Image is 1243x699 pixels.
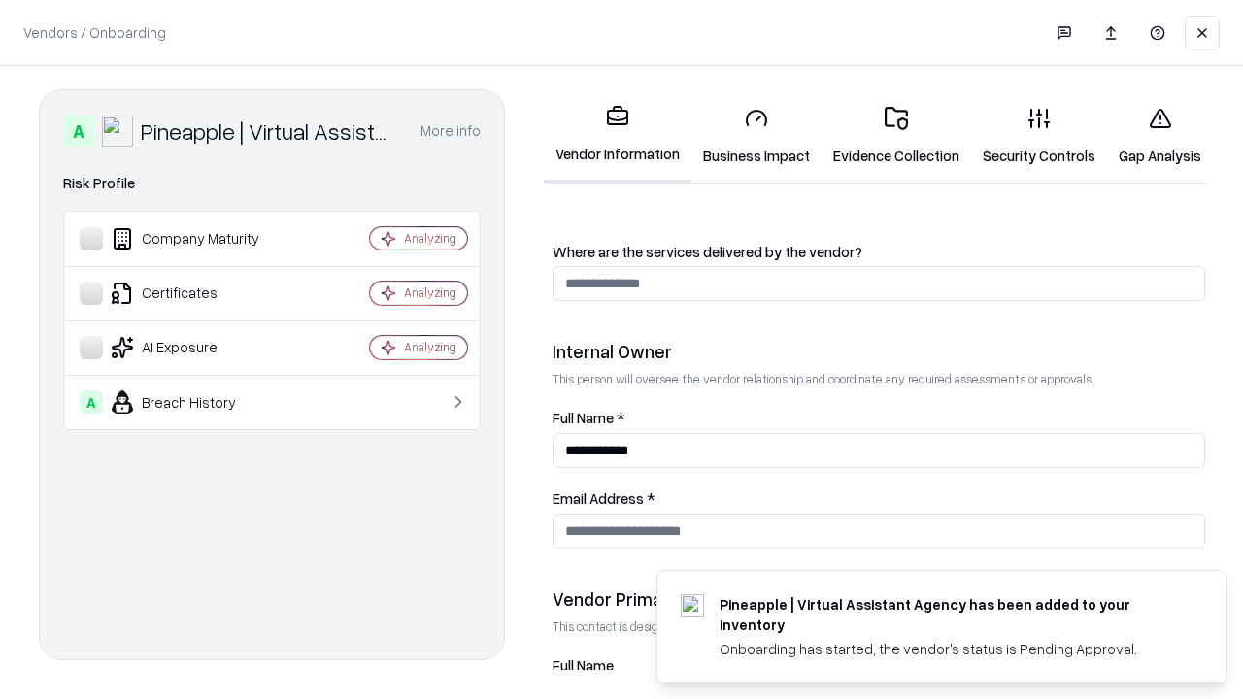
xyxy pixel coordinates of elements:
label: Where are the services delivered by the vendor? [553,245,1205,259]
p: Vendors / Onboarding [23,22,166,43]
div: Analyzing [404,339,456,355]
div: Pineapple | Virtual Assistant Agency [141,116,397,147]
div: Analyzing [404,230,456,247]
img: Pineapple | Virtual Assistant Agency [102,116,133,147]
p: This contact is designated to receive the assessment request from Shift [553,618,1205,635]
img: trypineapple.com [681,594,704,617]
div: A [63,116,94,147]
button: More info [420,114,481,149]
div: Analyzing [404,284,456,301]
label: Full Name [553,658,1205,673]
label: Full Name * [553,411,1205,425]
div: Certificates [80,282,312,305]
div: Company Maturity [80,227,312,250]
div: AI Exposure [80,336,312,359]
label: Email Address * [553,491,1205,506]
a: Business Impact [691,91,822,182]
div: Pineapple | Virtual Assistant Agency has been added to your inventory [720,594,1180,635]
div: Onboarding has started, the vendor's status is Pending Approval. [720,639,1180,659]
div: A [80,390,103,414]
a: Security Controls [971,91,1107,182]
a: Evidence Collection [822,91,971,182]
div: Vendor Primary Contact [553,587,1205,611]
p: This person will oversee the vendor relationship and coordinate any required assessments or appro... [553,371,1205,387]
a: Vendor Information [544,89,691,183]
div: Internal Owner [553,340,1205,363]
div: Risk Profile [63,172,481,195]
a: Gap Analysis [1107,91,1213,182]
div: Breach History [80,390,312,414]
